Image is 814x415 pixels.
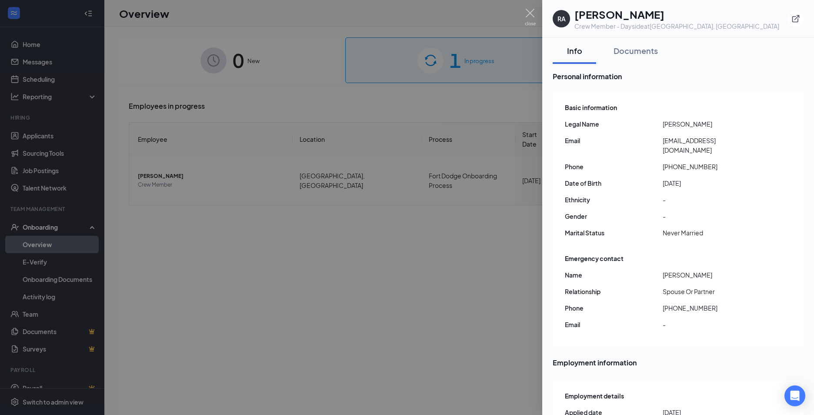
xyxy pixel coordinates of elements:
span: [PHONE_NUMBER] [663,303,761,313]
span: Gender [565,211,663,221]
span: Spouse Or Partner [663,287,761,296]
span: Email [565,320,663,329]
span: Personal information [553,71,804,82]
span: Never Married [663,228,761,238]
span: Ethnicity [565,195,663,204]
span: [PERSON_NAME] [663,119,761,129]
span: Date of Birth [565,178,663,188]
div: Documents [614,45,658,56]
span: Name [565,270,663,280]
span: - [663,195,761,204]
span: Employment information [553,357,804,368]
span: [PHONE_NUMBER] [663,162,761,171]
div: RA [557,14,566,23]
span: Marital Status [565,228,663,238]
span: - [663,211,761,221]
div: Crew Member - Dayside at [GEOGRAPHIC_DATA], [GEOGRAPHIC_DATA] [574,22,779,30]
div: Info [561,45,587,56]
div: Open Intercom Messenger [784,385,805,406]
span: [DATE] [663,178,761,188]
span: Legal Name [565,119,663,129]
span: Emergency contact [565,254,624,263]
span: [EMAIL_ADDRESS][DOMAIN_NAME] [663,136,761,155]
span: Phone [565,303,663,313]
span: - [663,320,761,329]
svg: ExternalLink [791,14,800,23]
span: [PERSON_NAME] [663,270,761,280]
span: Relationship [565,287,663,296]
span: Phone [565,162,663,171]
span: Employment details [565,391,624,401]
h1: [PERSON_NAME] [574,7,779,22]
span: Basic information [565,103,617,112]
button: ExternalLink [788,11,804,27]
span: Email [565,136,663,145]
